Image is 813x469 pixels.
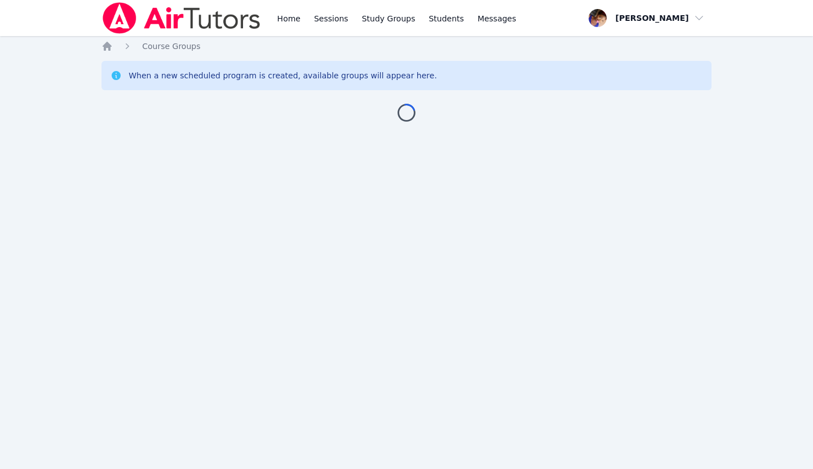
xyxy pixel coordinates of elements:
img: Air Tutors [101,2,261,34]
span: Course Groups [142,42,200,51]
div: When a new scheduled program is created, available groups will appear here. [129,70,437,81]
a: Course Groups [142,41,200,52]
nav: Breadcrumb [101,41,712,52]
span: Messages [478,13,516,24]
